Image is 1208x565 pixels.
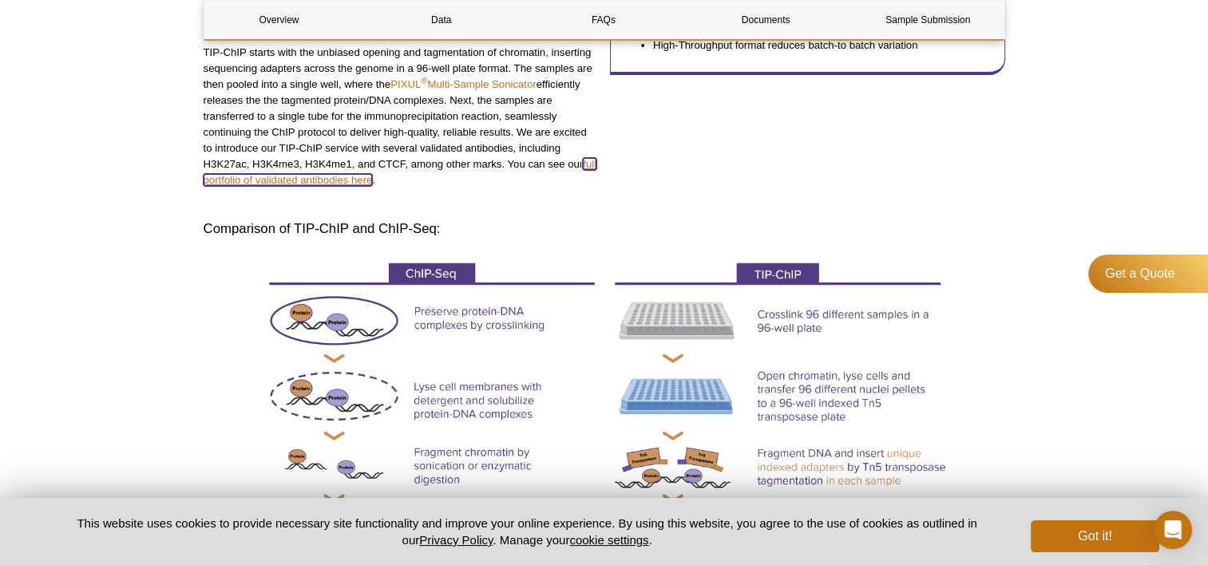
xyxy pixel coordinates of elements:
[204,45,599,188] p: TIP-ChIP starts with the unbiased opening and tagmentation of chromatin, inserting sequencing ada...
[569,533,648,547] button: cookie settings
[204,1,354,39] a: Overview
[50,515,1005,548] p: This website uses cookies to provide necessary site functionality and improve your online experie...
[419,533,493,547] a: Privacy Policy
[421,76,427,85] sup: ®
[390,78,537,90] a: PIXUL®Multi-Sample Sonicator
[529,1,679,39] a: FAQs
[691,1,841,39] a: Documents
[1031,520,1158,552] button: Got it!
[204,219,1005,239] h3: Comparison of TIP-ChIP and ChIP-Seq:
[1154,511,1192,549] div: Open Intercom Messenger
[366,1,517,39] a: Data
[1088,255,1208,293] a: Get a Quote
[853,1,1003,39] a: Sample Submission
[653,38,972,53] li: High-Throughput format reduces batch-to batch variation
